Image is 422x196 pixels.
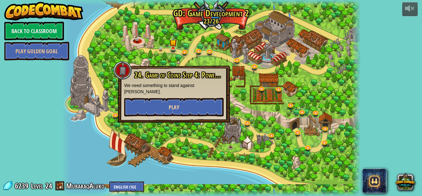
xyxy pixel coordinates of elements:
button: Play [124,98,224,116]
p: We need something to stand against [PERSON_NAME]. [124,82,224,95]
img: CodeCombat - Learn how to code by playing a game [4,2,83,20]
span: Level [31,181,43,191]
span: 6239 [15,181,30,191]
a: Back to Classroom [4,22,64,40]
span: 24 [45,181,52,191]
button: Adjust volume [402,2,418,16]
span: Play [169,103,179,111]
a: Play Golden Goal [4,42,69,60]
img: level-banner-started.png [170,37,177,49]
a: MubaraqAluko [66,181,106,191]
span: 24. Game of Coins Step 4: Power-Ups [134,70,229,80]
